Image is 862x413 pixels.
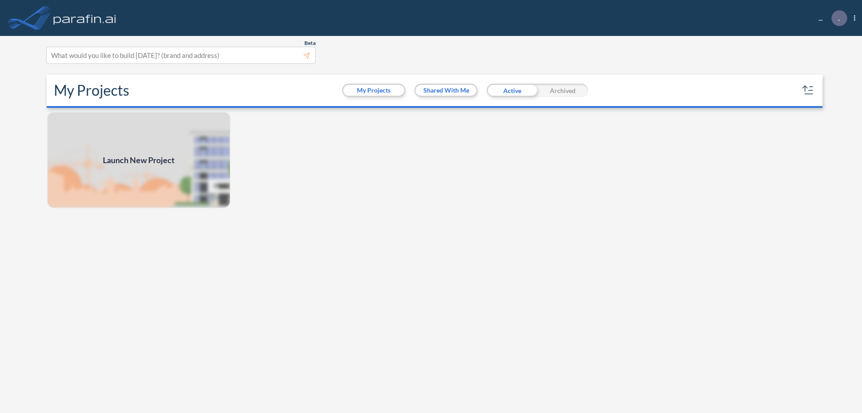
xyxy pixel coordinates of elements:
[52,9,118,27] img: logo
[487,84,537,97] div: Active
[416,85,476,96] button: Shared With Me
[801,83,815,98] button: sort
[304,40,316,47] span: Beta
[103,154,175,166] span: Launch New Project
[838,14,840,22] p: .
[47,111,231,209] a: Launch New Project
[537,84,588,97] div: Archived
[47,111,231,209] img: add
[805,10,855,26] div: ...
[54,82,129,99] h2: My Projects
[343,85,404,96] button: My Projects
